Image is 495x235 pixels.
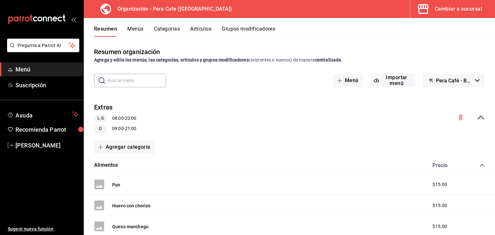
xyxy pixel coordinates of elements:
button: Pan [112,182,120,188]
div: 08:00 - 22:00 [94,115,136,122]
a: Pregunta a Parrot AI [5,47,79,53]
span: Recomienda Parrot [15,125,78,134]
button: Alimentos [94,162,118,169]
span: Pera Café - Borrador [436,78,472,84]
button: Artículos [190,26,211,37]
button: Menús [127,26,143,37]
span: $15.00 [432,202,447,209]
button: Grupos modificadores [222,26,275,37]
div: navigation tabs [94,26,495,37]
span: L-S [95,115,106,122]
button: Pregunta a Parrot AI [7,39,79,52]
button: Importar menú [370,74,415,87]
button: Huevo con chorizo [112,202,151,209]
div: Cambiar a sucursal [435,5,482,14]
strong: centralizada. [315,57,343,62]
div: collapse-menu-row [84,98,495,138]
button: Pera Café - Borrador [423,74,485,87]
button: Agregar categoría [94,140,154,154]
span: Suscripción [15,81,78,89]
h3: Organización - Pera Cafe ([GEOGRAPHIC_DATA]) [112,5,232,13]
button: Extras [94,103,112,112]
span: $15.00 [432,223,447,230]
button: Resumen [94,26,117,37]
span: $15.00 [432,181,447,188]
span: D [96,125,104,132]
button: Menú [333,74,363,87]
div: Precio [426,162,467,168]
input: Buscar menú [108,74,166,87]
div: (existentes o nuevos) de manera [94,57,485,63]
strong: Agrega y edita los menús, las categorías, artículos y grupos modificadores [94,57,249,62]
button: open_drawer_menu [71,17,76,22]
span: [PERSON_NAME] [15,141,78,150]
span: Pregunta a Parrot AI [17,42,69,49]
span: Menú [15,65,78,74]
div: Resumen organización [94,47,160,57]
button: Queso manchego [112,223,149,230]
button: Categorías [154,26,180,37]
div: 09:00 - 21:00 [94,125,136,133]
span: Ayuda [15,110,70,118]
button: collapse-category-row [480,163,485,168]
span: Sugerir nueva función [8,226,78,232]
